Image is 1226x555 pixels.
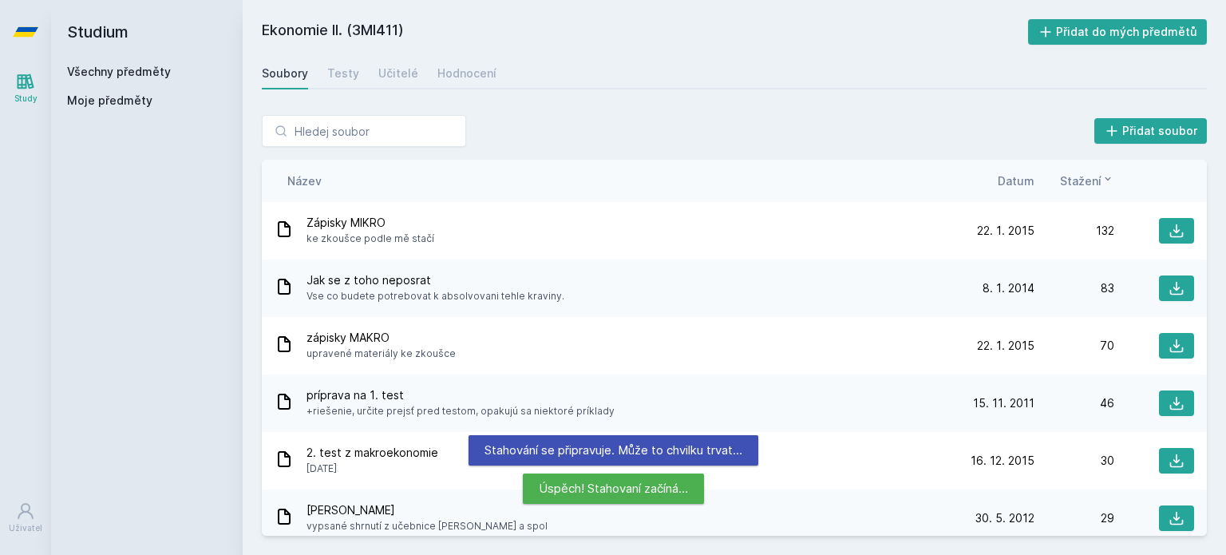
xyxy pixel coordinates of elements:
[1034,280,1114,296] div: 83
[1028,19,1208,45] button: Přidat do mých předmětů
[14,93,38,105] div: Study
[1034,510,1114,526] div: 29
[306,403,615,419] span: +riešenie, určite prejsť pred testom, opakujú sa niektoré príklady
[523,474,704,504] div: Úspěch! Stahovaní začíná…
[1034,338,1114,354] div: 70
[977,223,1034,239] span: 22. 1. 2015
[287,172,322,189] button: Název
[973,395,1034,411] span: 15. 11. 2011
[327,57,359,89] a: Testy
[437,65,496,81] div: Hodnocení
[998,172,1034,189] button: Datum
[306,502,548,518] span: [PERSON_NAME]
[1034,453,1114,469] div: 30
[306,461,438,477] span: [DATE]
[3,494,48,542] a: Uživatel
[1060,172,1101,189] span: Stažení
[327,65,359,81] div: Testy
[9,522,42,534] div: Uživatel
[1034,395,1114,411] div: 46
[306,330,456,346] span: zápisky MAKRO
[3,64,48,113] a: Study
[262,115,466,147] input: Hledej soubor
[977,338,1034,354] span: 22. 1. 2015
[469,435,758,466] div: Stahování se připravuje. Může to chvilku trvat…
[262,57,308,89] a: Soubory
[67,93,152,109] span: Moje předměty
[306,215,434,231] span: Zápisky MIKRO
[378,65,418,81] div: Učitelé
[262,19,1028,45] h2: Ekonomie II. (3MI411)
[983,280,1034,296] span: 8. 1. 2014
[67,65,171,78] a: Všechny předměty
[1060,172,1114,189] button: Stažení
[306,288,564,304] span: Vse co budete potrebovat k absolvovani tehle kraviny.
[306,346,456,362] span: upravené materiály ke zkoušce
[306,518,548,534] span: vypsané shrnutí z učebnice [PERSON_NAME] a spol
[975,510,1034,526] span: 30. 5. 2012
[378,57,418,89] a: Učitelé
[306,272,564,288] span: Jak se z toho neposrat
[1034,223,1114,239] div: 132
[306,231,434,247] span: ke zkoušce podle mě stačí
[971,453,1034,469] span: 16. 12. 2015
[1094,118,1208,144] button: Přidat soubor
[262,65,308,81] div: Soubory
[306,445,438,461] span: 2. test z makroekonomie
[306,387,615,403] span: príprava na 1. test
[437,57,496,89] a: Hodnocení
